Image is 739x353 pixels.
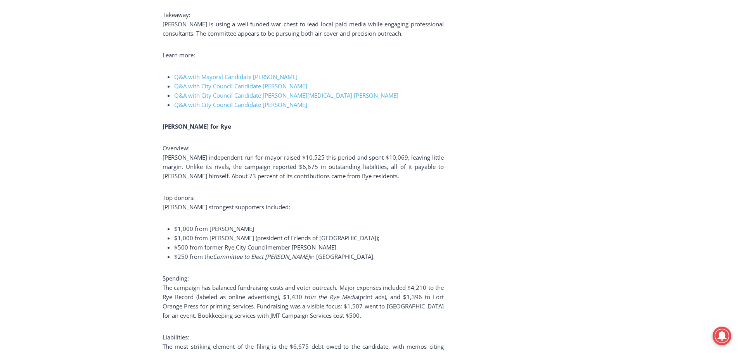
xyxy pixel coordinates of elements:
[163,122,231,130] b: [PERSON_NAME] for Rye
[310,253,375,260] span: in [GEOGRAPHIC_DATA].
[174,234,379,242] span: $1,000 from [PERSON_NAME] (president of Friends of [GEOGRAPHIC_DATA]);
[174,82,307,90] a: Q&A with City Council Candidate [PERSON_NAME]
[163,153,444,180] span: [PERSON_NAME] independent run for mayor raised $10,525 this period and spent $10,069, leaving lit...
[174,253,213,260] span: $250 from the
[174,101,307,108] a: Q&A with City Council Candidate [PERSON_NAME]
[163,274,189,282] span: Spending:
[174,91,398,99] a: Q&A with City Council Candidate [PERSON_NAME][MEDICAL_DATA] [PERSON_NAME]
[213,253,310,260] span: Committee to Elect [PERSON_NAME]
[163,194,195,201] span: Top donors:
[163,20,444,37] span: [PERSON_NAME] is using a well-funded war chest to lead local paid media while engaging profession...
[174,243,336,251] span: $500 from former Rye City Councilmember [PERSON_NAME]
[163,333,189,341] span: Liabilities:
[163,293,444,319] span: (print ads), and $1,396 to Fort Orange Press for printing services. Fundraising was a visible foc...
[174,225,254,232] span: $1,000 from [PERSON_NAME]
[163,51,195,59] span: Learn more:
[163,203,290,211] span: [PERSON_NAME] strongest supporters included:
[174,73,298,81] a: Q&A with Mayoral Candidate [PERSON_NAME]
[163,284,444,301] span: The campaign has balanced fundraising costs and voter outreach. Major expenses included $4,210 to...
[310,293,358,301] span: In the Rye Media
[163,144,190,152] span: Overview:
[163,11,190,19] span: Takeaway:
